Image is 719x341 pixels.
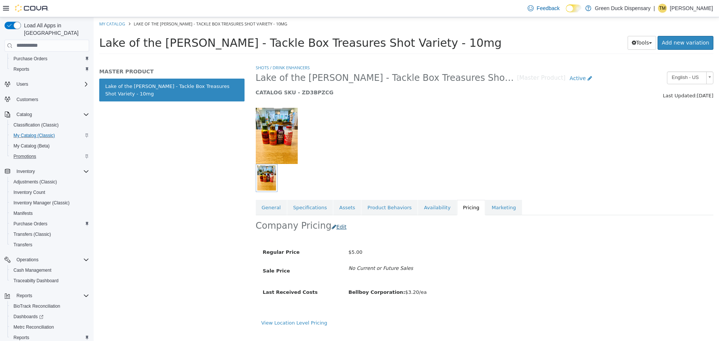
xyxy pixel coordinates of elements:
span: Lake of the [PERSON_NAME] - Tackle Box Treasures Shot Variety - 10mg [162,55,424,67]
button: Operations [13,255,42,264]
a: Promotions [10,152,39,161]
span: Reports [16,293,32,299]
a: Product Behaviors [268,183,324,198]
h2: Company Pricing [162,203,238,214]
button: Manifests [7,208,92,219]
span: $3.20/ea [255,272,333,278]
a: Purchase Orders [10,219,51,228]
span: My Catalog (Beta) [10,141,89,150]
button: Catalog [13,110,35,119]
span: Load All Apps in [GEOGRAPHIC_DATA] [21,22,89,37]
h5: MASTER PRODUCT [6,51,151,58]
span: Classification (Classic) [10,121,89,130]
a: Pricing [363,183,392,198]
button: Purchase Orders [7,54,92,64]
span: Reports [13,66,29,72]
span: Inventory Count [10,188,89,197]
p: [PERSON_NAME] [670,4,713,13]
span: Purchase Orders [10,54,89,63]
a: English - US [573,54,620,67]
span: Metrc Reconciliation [10,323,89,332]
a: Assets [240,183,267,198]
button: Traceabilty Dashboard [7,275,92,286]
span: Cash Management [13,267,51,273]
input: Dark Mode [566,4,582,12]
span: Dashboards [10,312,89,321]
span: Users [16,81,28,87]
button: Inventory [1,166,92,177]
span: Lake of the [PERSON_NAME] - Tackle Box Treasures Shot Variety - 10mg [6,19,408,32]
span: Customers [16,97,38,103]
a: Inventory Manager (Classic) [10,198,73,207]
a: Transfers [10,240,35,249]
a: Transfers (Classic) [10,230,54,239]
span: Reports [13,291,89,300]
span: Last Received Costs [169,272,224,278]
span: BioTrack Reconciliation [13,303,60,309]
span: My Catalog (Classic) [10,131,89,140]
span: Promotions [10,152,89,161]
span: Transfers [13,242,32,248]
span: Feedback [537,4,559,12]
a: Traceabilty Dashboard [10,276,61,285]
button: My Catalog (Classic) [7,130,92,141]
span: Dashboards [13,314,43,320]
button: Metrc Reconciliation [7,322,92,332]
button: Classification (Classic) [7,120,92,130]
a: My Catalog [6,4,31,9]
span: Cash Management [10,266,89,275]
button: Cash Management [7,265,92,275]
span: Users [13,80,89,89]
span: [DATE] [603,76,620,81]
button: Adjustments (Classic) [7,177,92,187]
i: No Current or Future Sales [255,248,319,254]
span: My Catalog (Classic) [13,133,55,138]
button: Inventory Manager (Classic) [7,198,92,208]
span: Catalog [13,110,89,119]
h5: CATALOG SKU - ZD3BPZCG [162,72,503,79]
a: BioTrack Reconciliation [10,302,63,311]
a: Metrc Reconciliation [10,323,57,332]
span: My Catalog (Beta) [13,143,50,149]
a: Feedback [525,1,562,16]
span: Purchase Orders [13,56,48,62]
a: Adjustments (Classic) [10,177,60,186]
span: Reports [10,65,89,74]
span: Purchase Orders [13,221,48,227]
span: Metrc Reconciliation [13,324,54,330]
span: Inventory [16,168,35,174]
span: Classification (Classic) [13,122,59,128]
button: BioTrack Reconciliation [7,301,92,311]
a: Purchase Orders [10,54,51,63]
p: Green Duck Dispensary [595,4,651,13]
span: Transfers (Classic) [10,230,89,239]
span: Manifests [10,209,89,218]
button: Inventory Count [7,187,92,198]
span: Operations [16,257,39,263]
small: [Master Product] [424,58,472,64]
button: Transfers [7,240,92,250]
span: Customers [13,95,89,104]
button: Edit [238,203,257,217]
div: Thomas Mungovan [658,4,667,13]
a: Manifests [10,209,36,218]
span: Operations [13,255,89,264]
button: Users [1,79,92,89]
a: Dashboards [10,312,46,321]
a: Marketing [392,183,428,198]
a: General [162,183,193,198]
b: Bellboy Corporation: [255,272,312,278]
span: $5.00 [255,232,269,238]
span: Regular Price [169,232,206,238]
span: Inventory Manager (Classic) [10,198,89,207]
span: Lake of the [PERSON_NAME] - Tackle Box Treasures Shot Variety - 10mg [40,4,194,9]
span: BioTrack Reconciliation [10,302,89,311]
span: Transfers (Classic) [13,231,51,237]
a: My Catalog (Classic) [10,131,58,140]
a: Inventory Count [10,188,48,197]
a: Add new variation [564,19,620,33]
a: Availability [324,183,363,198]
a: Classification (Classic) [10,121,62,130]
button: Operations [1,255,92,265]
